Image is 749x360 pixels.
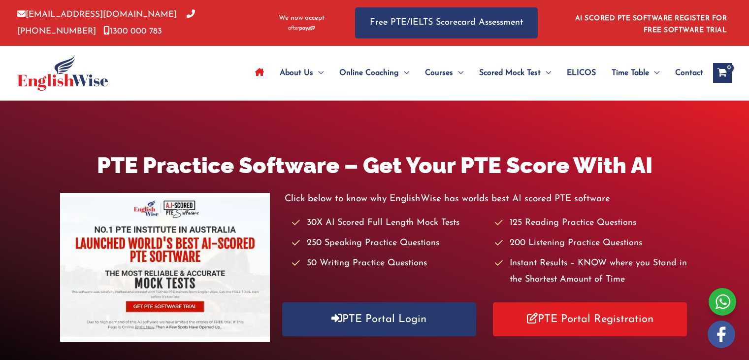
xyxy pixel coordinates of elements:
[708,321,735,348] img: white-facebook.png
[60,150,689,181] h1: PTE Practice Software – Get Your PTE Score With AI
[247,56,703,90] nav: Site Navigation: Main Menu
[667,56,703,90] a: Contact
[292,255,486,272] li: 50 Writing Practice Questions
[471,56,559,90] a: Scored Mock TestMenu Toggle
[567,56,596,90] span: ELICOS
[285,191,689,207] p: Click below to know why EnglishWise has worlds best AI scored PTE software
[569,7,732,39] aside: Header Widget 1
[355,7,538,38] a: Free PTE/IELTS Scorecard Assessment
[713,63,732,83] a: View Shopping Cart, empty
[280,56,313,90] span: About Us
[417,56,471,90] a: CoursesMenu Toggle
[453,56,463,90] span: Menu Toggle
[60,193,270,342] img: pte-institute-main
[282,302,476,336] a: PTE Portal Login
[495,255,689,288] li: Instant Results – KNOW where you Stand in the Shortest Amount of Time
[17,10,195,35] a: [PHONE_NUMBER]
[103,27,162,36] a: 1300 000 783
[541,56,551,90] span: Menu Toggle
[331,56,417,90] a: Online CoachingMenu Toggle
[495,235,689,252] li: 200 Listening Practice Questions
[675,56,703,90] span: Contact
[339,56,399,90] span: Online Coaching
[612,56,649,90] span: Time Table
[292,235,486,252] li: 250 Speaking Practice Questions
[493,302,687,336] a: PTE Portal Registration
[272,56,331,90] a: About UsMenu Toggle
[17,10,177,19] a: [EMAIL_ADDRESS][DOMAIN_NAME]
[399,56,409,90] span: Menu Toggle
[479,56,541,90] span: Scored Mock Test
[425,56,453,90] span: Courses
[17,55,108,91] img: cropped-ew-logo
[604,56,667,90] a: Time TableMenu Toggle
[313,56,324,90] span: Menu Toggle
[288,26,315,31] img: Afterpay-Logo
[292,215,486,231] li: 30X AI Scored Full Length Mock Tests
[279,13,325,23] span: We now accept
[495,215,689,231] li: 125 Reading Practice Questions
[649,56,659,90] span: Menu Toggle
[559,56,604,90] a: ELICOS
[575,15,727,34] a: AI SCORED PTE SOFTWARE REGISTER FOR FREE SOFTWARE TRIAL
